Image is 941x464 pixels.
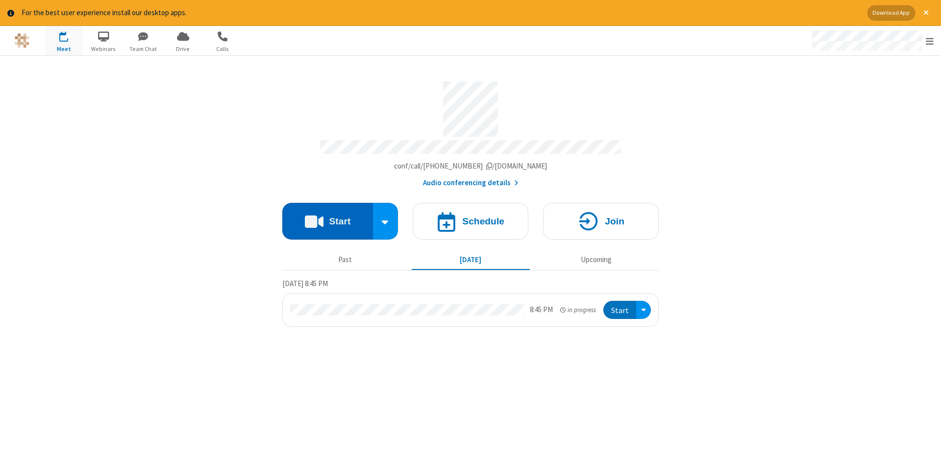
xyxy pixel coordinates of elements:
[603,301,636,319] button: Start
[282,278,659,327] section: Today's Meetings
[125,45,162,53] span: Team Chat
[165,45,201,53] span: Drive
[373,203,398,240] div: Start conference options
[282,74,659,188] section: Account details
[282,203,373,240] button: Start
[282,279,328,288] span: [DATE] 8:45 PM
[85,45,122,53] span: Webinars
[803,26,941,55] div: Open menu
[462,217,504,226] h4: Schedule
[543,203,659,240] button: Join
[3,26,40,55] button: Logo
[286,251,404,269] button: Past
[413,203,528,240] button: Schedule
[537,251,655,269] button: Upcoming
[918,5,934,21] button: Close alert
[423,177,519,189] button: Audio conferencing details
[66,31,73,39] div: 1
[329,217,350,226] h4: Start
[22,7,860,19] div: For the best user experience install our desktop apps.
[394,161,547,172] button: Copy my meeting room linkCopy my meeting room link
[412,251,530,269] button: [DATE]
[530,304,553,316] div: 8:45 PM
[867,5,915,21] button: Download App
[394,161,547,171] span: Copy my meeting room link
[204,45,241,53] span: Calls
[560,305,596,315] em: in progress
[15,33,29,48] img: QA Selenium DO NOT DELETE OR CHANGE
[636,301,651,319] div: Open menu
[46,45,82,53] span: Meet
[605,217,624,226] h4: Join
